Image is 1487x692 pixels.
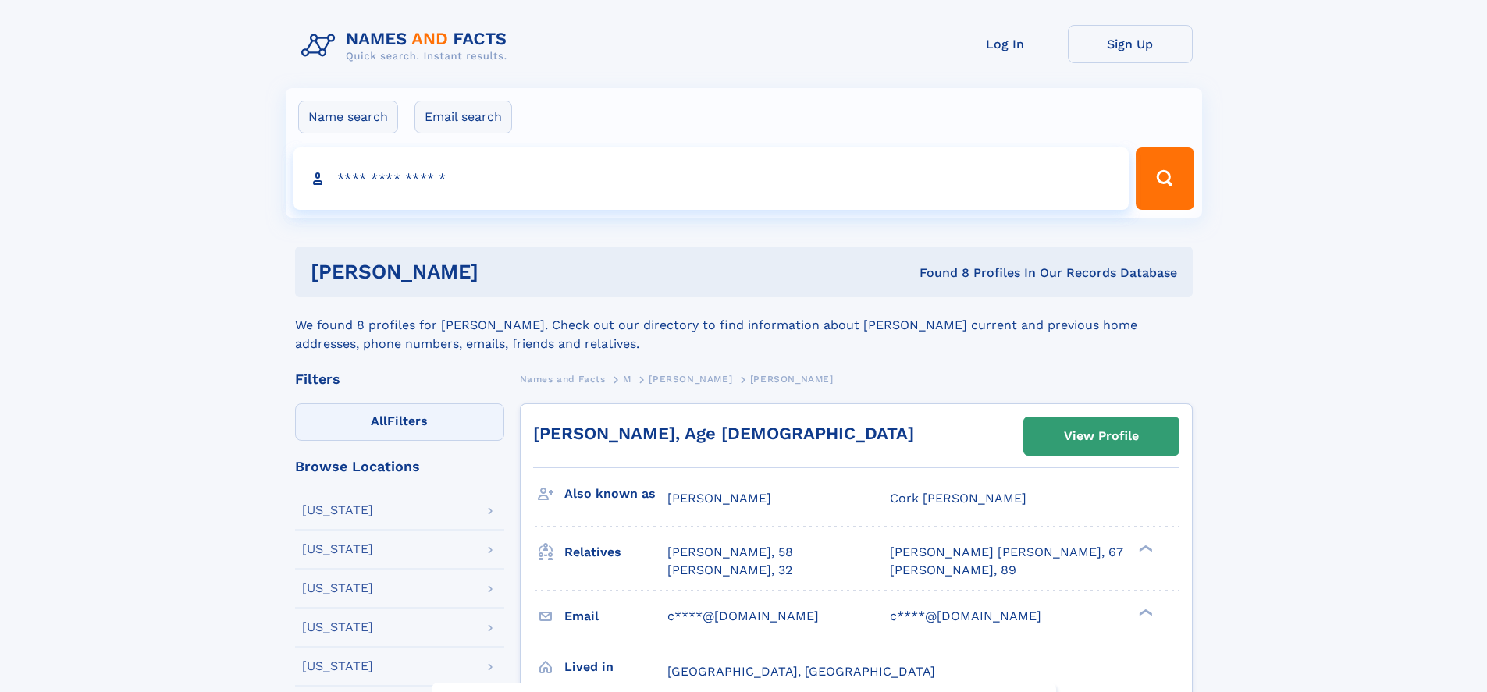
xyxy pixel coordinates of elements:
div: [US_STATE] [302,543,373,555]
h1: [PERSON_NAME] [311,262,699,282]
h3: Relatives [564,539,667,566]
span: M [623,374,631,385]
div: Filters [295,372,504,386]
div: Found 8 Profiles In Our Records Database [699,264,1177,282]
h3: Also known as [564,481,667,507]
label: Name search [298,101,398,133]
a: View Profile [1024,417,1179,455]
a: Log In [943,25,1068,63]
div: We found 8 profiles for [PERSON_NAME]. Check out our directory to find information about [PERSON_... [295,297,1193,353]
div: View Profile [1064,418,1139,454]
a: Sign Up [1068,25,1193,63]
div: [US_STATE] [302,582,373,594]
img: Logo Names and Facts [295,25,520,67]
a: [PERSON_NAME] [PERSON_NAME], 67 [890,544,1123,561]
div: [US_STATE] [302,660,373,672]
button: Search Button [1136,147,1194,210]
span: [PERSON_NAME] [750,374,834,385]
div: [US_STATE] [302,621,373,633]
span: [PERSON_NAME] [667,491,771,506]
div: [US_STATE] [302,504,373,516]
a: [PERSON_NAME], 32 [667,562,792,579]
label: Email search [414,101,512,133]
div: Browse Locations [295,460,504,474]
span: [GEOGRAPHIC_DATA], [GEOGRAPHIC_DATA] [667,664,935,679]
a: M [623,369,631,389]
a: [PERSON_NAME], 89 [890,562,1016,579]
h3: Lived in [564,654,667,680]
span: [PERSON_NAME] [649,374,732,385]
a: Names and Facts [520,369,606,389]
div: ❯ [1135,544,1154,554]
div: ❯ [1135,607,1154,617]
input: search input [293,147,1129,210]
span: Cork [PERSON_NAME] [890,491,1026,506]
label: Filters [295,403,504,441]
a: [PERSON_NAME] [649,369,732,389]
a: [PERSON_NAME], Age [DEMOGRAPHIC_DATA] [533,424,914,443]
a: [PERSON_NAME], 58 [667,544,793,561]
h3: Email [564,603,667,630]
span: All [371,413,387,428]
